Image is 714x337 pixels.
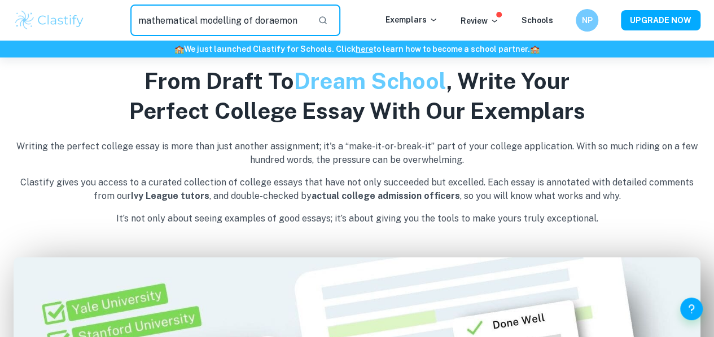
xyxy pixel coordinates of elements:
span: 🏫 [530,45,540,54]
p: Review [461,15,499,27]
h6: We just launched Clastify for Schools. Click to learn how to become a school partner. [2,43,712,55]
b: Ivy League tutors [131,190,209,201]
a: Schools [522,16,553,25]
button: NP [576,9,598,32]
p: Writing the perfect college essay is more than just another assignment; it's a “make-it-or-break-... [14,140,700,167]
button: UPGRADE NOW [621,10,700,30]
h6: NP [581,14,594,26]
a: here [356,45,373,54]
p: It’s not only about seeing examples of good essays; it’s about giving you the tools to make yours... [14,212,700,225]
span: Dream School [294,68,446,94]
img: Clastify logo [14,9,85,32]
input: Search for any exemplars... [130,5,309,36]
p: Clastify gives you access to a curated collection of college essays that have not only succeeded ... [14,176,700,203]
p: Exemplars [386,14,438,26]
b: actual college admission officers [312,190,460,201]
span: 🏫 [174,45,184,54]
button: Help and Feedback [680,298,703,320]
h2: From Draft To , Write Your Perfect College Essay With Our Exemplars [14,66,700,126]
